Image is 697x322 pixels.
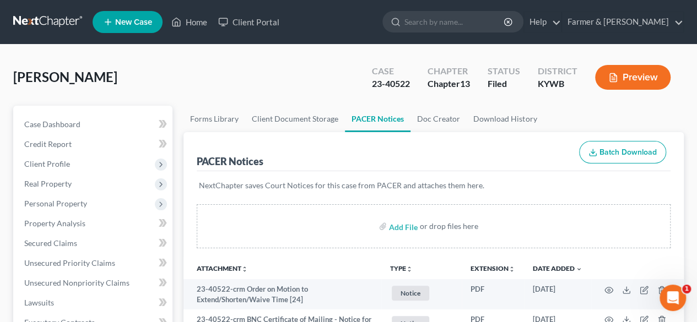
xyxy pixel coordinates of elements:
a: Doc Creator [410,106,467,132]
span: Notice [392,286,429,301]
span: Case Dashboard [24,119,80,129]
a: Unsecured Nonpriority Claims [15,273,172,293]
span: Unsecured Priority Claims [24,258,115,268]
span: Batch Download [599,148,657,157]
span: Unsecured Nonpriority Claims [24,278,129,287]
td: [DATE] [524,279,591,309]
button: TYPEunfold_more [390,265,413,272]
div: or drop files here [420,221,478,232]
p: NextChapter saves Court Notices for this case from PACER and attaches them here. [199,180,668,191]
div: Case [372,65,410,78]
div: PACER Notices [197,155,263,168]
a: Notice [390,284,453,302]
a: Case Dashboard [15,114,172,134]
a: Download History [467,106,543,132]
iframe: Intercom live chat [660,285,686,311]
a: Secured Claims [15,233,172,253]
span: Client Profile [24,159,70,168]
i: expand_more [576,266,582,272]
span: [PERSON_NAME] [13,69,117,85]
span: Real Property [24,179,72,188]
a: Help [524,12,561,32]
span: Lawsuits [24,298,54,307]
td: 23-40522-crm Order on Motion to Extend/Shorten/Waive Time [24] [183,279,381,309]
i: unfold_more [406,266,413,272]
a: Forms Library [183,106,245,132]
div: District [538,65,577,78]
i: unfold_more [241,266,248,272]
div: 23-40522 [372,78,410,90]
input: Search by name... [404,12,505,32]
div: KYWB [538,78,577,90]
a: Attachmentunfold_more [197,264,248,272]
span: Property Analysis [24,219,85,228]
a: Lawsuits [15,293,172,313]
div: Filed [488,78,520,90]
a: Home [166,12,213,32]
span: Secured Claims [24,238,77,248]
span: 1 [682,285,691,293]
span: Credit Report [24,139,72,149]
span: 13 [460,78,470,89]
a: Unsecured Priority Claims [15,253,172,273]
div: Chapter [428,78,470,90]
a: Client Document Storage [245,106,345,132]
a: Credit Report [15,134,172,154]
button: Batch Download [579,141,666,164]
span: Personal Property [24,199,87,208]
span: New Case [115,18,152,26]
a: Farmer & [PERSON_NAME] [562,12,683,32]
a: Client Portal [213,12,284,32]
i: unfold_more [509,266,515,272]
div: Chapter [428,65,470,78]
button: Preview [595,65,671,90]
a: Property Analysis [15,214,172,233]
a: Extensionunfold_more [471,264,515,272]
div: Status [488,65,520,78]
a: Date Added expand_more [533,264,582,272]
td: PDF [462,279,524,309]
a: PACER Notices [345,106,410,132]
